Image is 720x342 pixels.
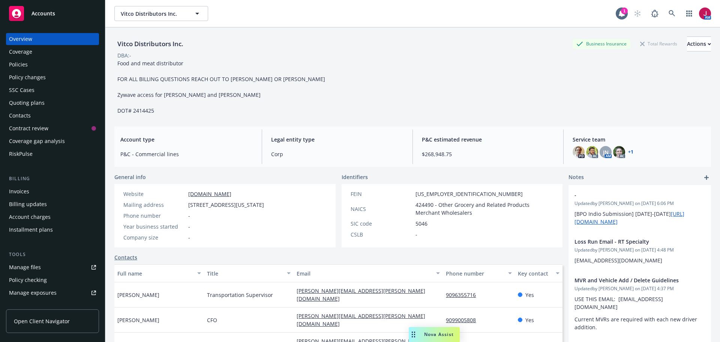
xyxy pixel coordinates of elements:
span: Accounts [31,11,55,17]
a: Report a Bug [647,6,662,21]
div: Phone number [123,212,185,220]
button: Vitco Distributors Inc. [114,6,208,21]
button: Phone number [443,264,514,282]
span: [EMAIL_ADDRESS][DOMAIN_NAME] [574,257,662,264]
div: Business Insurance [573,39,630,48]
span: [PERSON_NAME] [117,291,159,299]
p: Current MVRs are required with each new driver addition. [574,315,705,331]
span: General info [114,173,146,181]
div: FEIN [351,190,412,198]
a: Manage certificates [6,300,99,312]
div: SIC code [351,220,412,227]
span: - [415,231,417,238]
a: 9099005808 [446,316,482,324]
div: Overview [9,33,32,45]
span: - [188,223,190,231]
div: Actions [687,37,711,51]
a: SSC Cases [6,84,99,96]
div: Title [207,270,282,277]
img: photo [586,146,598,158]
div: Manage files [9,261,41,273]
span: Updated by [PERSON_NAME] on [DATE] 4:48 PM [574,247,705,253]
a: Invoices [6,185,99,197]
span: - [188,234,190,241]
span: Identifiers [342,173,368,181]
div: Coverage [9,46,32,58]
div: Email [297,270,432,277]
span: CFO [207,316,217,324]
a: Account charges [6,211,99,223]
a: Billing updates [6,198,99,210]
div: Installment plans [9,224,53,236]
div: Vitco Distributors Inc. [114,39,186,49]
a: Installment plans [6,224,99,236]
div: Key contact [518,270,551,277]
div: -Updatedby [PERSON_NAME] on [DATE] 6:06 PM[BPO Indio Submission] [DATE]-[DATE][URL][DOMAIN_NAME] [568,185,711,232]
a: 9096355716 [446,291,482,298]
span: 424490 - Other Grocery and Related Products Merchant Wholesalers [415,201,554,217]
a: Accounts [6,3,99,24]
a: Coverage gap analysis [6,135,99,147]
span: MVR and Vehicle Add / Delete Guidelines [574,276,685,284]
div: NAICS [351,205,412,213]
img: photo [573,146,585,158]
a: Search [664,6,679,21]
a: add [702,173,711,182]
button: Email [294,264,443,282]
span: $268,948.75 [422,150,554,158]
div: Mailing address [123,201,185,209]
a: RiskPulse [6,148,99,160]
div: Company size [123,234,185,241]
div: RiskPulse [9,148,33,160]
div: Drag to move [409,327,418,342]
a: Policies [6,59,99,71]
div: Website [123,190,185,198]
div: CSLB [351,231,412,238]
a: Coverage [6,46,99,58]
div: 1 [621,8,628,14]
div: Policy checking [9,274,47,286]
span: - [574,191,685,199]
button: Key contact [515,264,562,282]
span: Updated by [PERSON_NAME] on [DATE] 4:37 PM [574,285,705,292]
p: USE THIS EMAIL: [EMAIL_ADDRESS][DOMAIN_NAME] [574,295,705,311]
a: Overview [6,33,99,45]
img: photo [613,146,625,158]
a: Switch app [682,6,697,21]
a: [PERSON_NAME][EMAIL_ADDRESS][PERSON_NAME][DOMAIN_NAME] [297,312,425,327]
span: P&C estimated revenue [422,136,554,143]
div: Contract review [9,122,48,134]
span: [STREET_ADDRESS][US_STATE] [188,201,264,209]
button: Nova Assist [409,327,460,342]
span: Legal entity type [271,136,403,143]
a: Contacts [114,253,137,261]
button: Full name [114,264,204,282]
div: Contacts [9,110,31,122]
a: Manage exposures [6,287,99,299]
div: Phone number [446,270,503,277]
div: Billing updates [9,198,47,210]
div: Manage certificates [9,300,58,312]
a: Contract review [6,122,99,134]
button: Title [204,264,294,282]
span: Loss Run Email - RT Specialty [574,238,685,246]
div: Account charges [9,211,51,223]
span: Yes [525,291,534,299]
span: Service team [573,136,705,143]
span: Nova Assist [424,331,454,337]
div: Quoting plans [9,97,45,109]
div: Loss Run Email - RT SpecialtyUpdatedby [PERSON_NAME] on [DATE] 4:48 PM[EMAIL_ADDRESS][DOMAIN_NAME] [568,232,711,270]
span: Transportation Supervisor [207,291,273,299]
a: Policy checking [6,274,99,286]
a: Policy changes [6,71,99,83]
div: DBA: - [117,51,131,59]
span: JN [603,148,609,156]
span: Notes [568,173,584,182]
div: Manage exposures [9,287,57,299]
a: [PERSON_NAME][EMAIL_ADDRESS][PERSON_NAME][DOMAIN_NAME] [297,287,425,302]
img: photo [699,8,711,20]
span: 5046 [415,220,427,227]
span: Updated by [PERSON_NAME] on [DATE] 6:06 PM [574,200,705,207]
div: Policy changes [9,71,46,83]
